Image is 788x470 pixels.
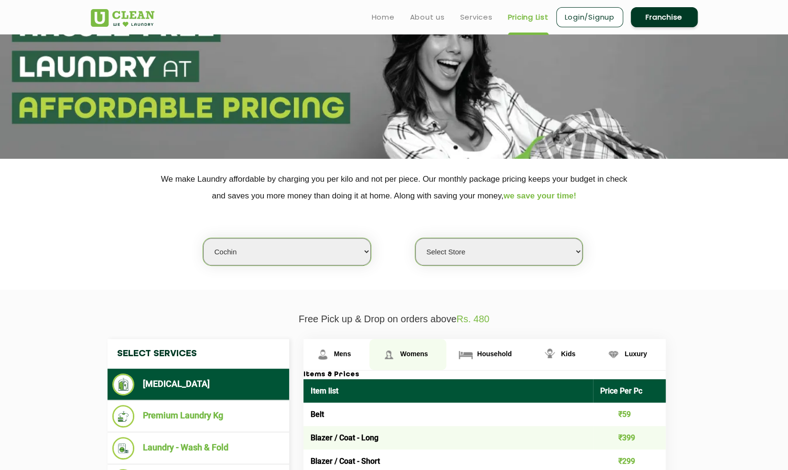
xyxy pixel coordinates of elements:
[112,405,284,427] li: Premium Laundry Kg
[460,11,493,23] a: Services
[504,191,576,200] span: we save your time!
[410,11,445,23] a: About us
[593,426,666,449] td: ₹399
[400,350,428,358] span: Womens
[457,346,474,363] img: Household
[108,339,289,369] h4: Select Services
[91,314,698,325] p: Free Pick up & Drop on orders above
[112,437,284,459] li: Laundry - Wash & Fold
[380,346,397,363] img: Womens
[631,7,698,27] a: Franchise
[112,373,284,395] li: [MEDICAL_DATA]
[303,403,594,426] td: Belt
[477,350,511,358] span: Household
[303,379,594,403] th: Item list
[91,9,154,27] img: UClean Laundry and Dry Cleaning
[593,403,666,426] td: ₹59
[303,426,594,449] td: Blazer / Coat - Long
[593,379,666,403] th: Price Per Pc
[372,11,395,23] a: Home
[541,346,558,363] img: Kids
[112,373,135,395] img: Dry Cleaning
[625,350,647,358] span: Luxury
[561,350,575,358] span: Kids
[91,171,698,204] p: We make Laundry affordable by charging you per kilo and not per piece. Our monthly package pricin...
[456,314,489,324] span: Rs. 480
[303,371,666,379] h3: Items & Prices
[508,11,549,23] a: Pricing List
[112,405,135,427] img: Premium Laundry Kg
[314,346,331,363] img: Mens
[334,350,351,358] span: Mens
[605,346,622,363] img: Luxury
[112,437,135,459] img: Laundry - Wash & Fold
[556,7,623,27] a: Login/Signup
